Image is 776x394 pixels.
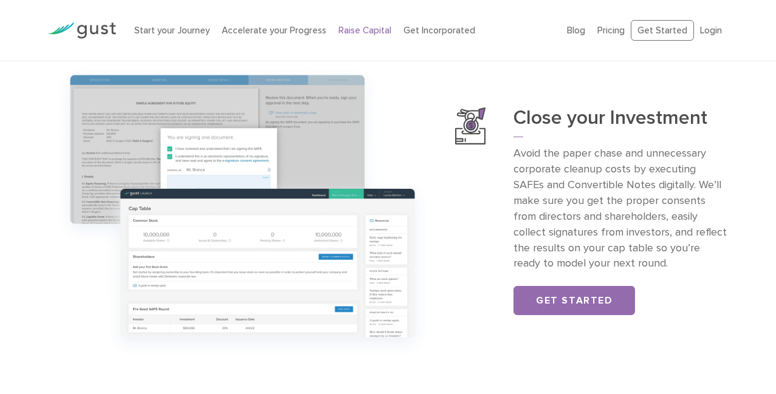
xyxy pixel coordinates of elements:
h3: Close your Investment [513,107,728,137]
a: Raise Capital [338,25,391,36]
img: Group 1148 [48,58,437,365]
a: Start your Journey [134,25,210,36]
a: Get Incorporated [403,25,475,36]
img: Close Your Investment [455,107,486,144]
a: Get Started [513,286,635,315]
a: Accelerate your Progress [222,25,326,36]
p: Avoid the paper chase and unnecessary corporate cleanup costs by executing SAFEs and Convertible ... [513,146,728,271]
a: Pricing [597,25,625,36]
a: Get Started [631,20,694,41]
a: Blog [567,25,585,36]
img: Gust Logo [48,22,116,39]
a: Login [700,25,722,36]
